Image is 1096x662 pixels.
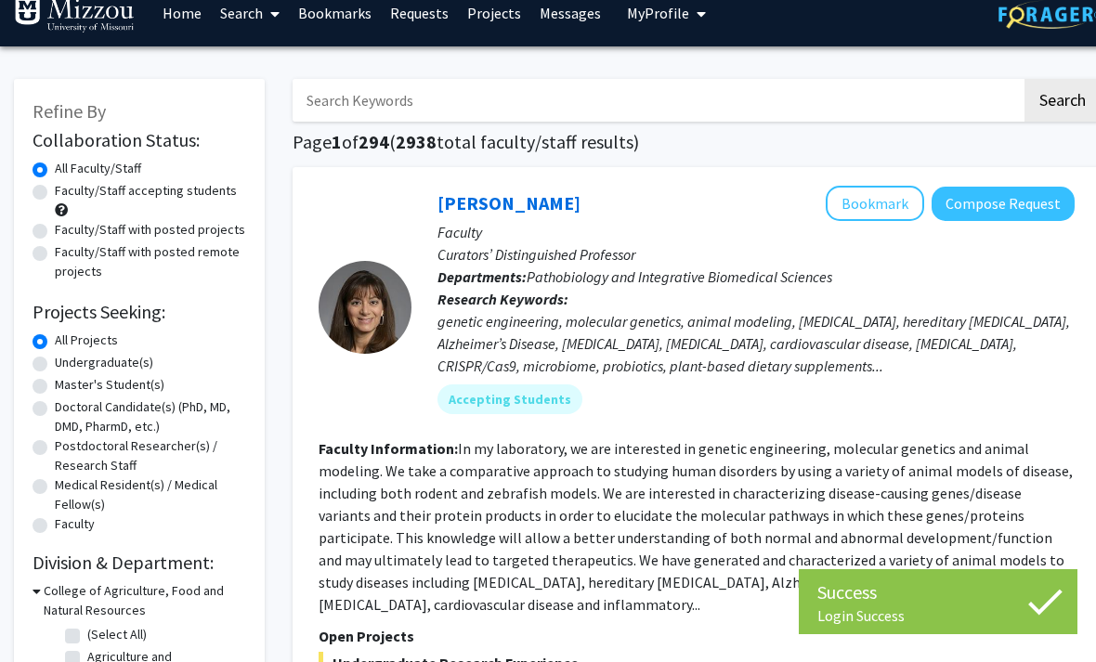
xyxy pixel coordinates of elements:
[55,181,237,201] label: Faculty/Staff accepting students
[437,243,1075,266] p: Curators’ Distinguished Professor
[817,606,1059,625] div: Login Success
[293,79,1022,122] input: Search Keywords
[33,552,246,574] h2: Division & Department:
[55,397,246,436] label: Doctoral Candidate(s) (PhD, MD, DMD, PharmD, etc.)
[437,310,1075,377] div: genetic engineering, molecular genetics, animal modeling, [MEDICAL_DATA], hereditary [MEDICAL_DAT...
[319,439,1073,614] fg-read-more: In my laboratory, we are interested in genetic engineering, molecular genetics and animal modelin...
[396,130,437,153] span: 2938
[527,267,832,286] span: Pathobiology and Integrative Biomedical Sciences
[44,581,246,620] h3: College of Agriculture, Food and Natural Resources
[319,625,1075,647] p: Open Projects
[33,99,106,123] span: Refine By
[55,159,141,178] label: All Faculty/Staff
[55,242,246,281] label: Faculty/Staff with posted remote projects
[627,4,689,22] span: My Profile
[437,267,527,286] b: Departments:
[55,436,246,475] label: Postdoctoral Researcher(s) / Research Staff
[332,130,342,153] span: 1
[55,220,245,240] label: Faculty/Staff with posted projects
[14,578,79,648] iframe: Chat
[817,578,1059,606] div: Success
[87,625,147,644] label: (Select All)
[932,187,1075,221] button: Compose Request to Elizabeth Bryda
[437,221,1075,243] p: Faculty
[33,301,246,323] h2: Projects Seeking:
[55,514,95,534] label: Faculty
[55,375,164,395] label: Master's Student(s)
[437,290,568,308] b: Research Keywords:
[437,384,582,414] mat-chip: Accepting Students
[359,130,389,153] span: 294
[55,475,246,514] label: Medical Resident(s) / Medical Fellow(s)
[33,129,246,151] h2: Collaboration Status:
[55,353,153,372] label: Undergraduate(s)
[437,191,581,214] a: [PERSON_NAME]
[55,331,118,350] label: All Projects
[826,186,924,221] button: Add Elizabeth Bryda to Bookmarks
[319,439,458,458] b: Faculty Information:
